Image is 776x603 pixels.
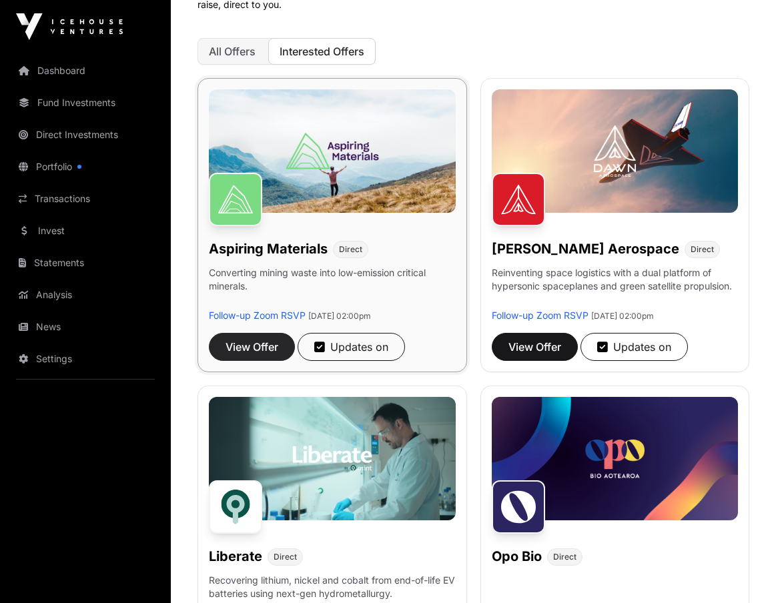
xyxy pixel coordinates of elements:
[314,339,388,355] div: Updates on
[492,547,542,566] h1: Opo Bio
[11,120,160,149] a: Direct Investments
[11,344,160,374] a: Settings
[492,397,739,520] img: Opo-Bio-Banner.jpg
[11,248,160,277] a: Statements
[209,45,256,58] span: All Offers
[11,152,160,181] a: Portfolio
[492,480,545,534] img: Opo Bio
[209,239,328,258] h1: Aspiring Materials
[339,244,362,255] span: Direct
[268,38,376,65] button: Interested Offers
[492,89,739,213] img: Dawn-Banner.jpg
[508,339,561,355] span: View Offer
[591,311,654,321] span: [DATE] 02:00pm
[597,339,671,355] div: Updates on
[209,310,306,321] a: Follow-up Zoom RSVP
[209,89,456,213] img: Aspiring-Banner.jpg
[209,266,456,309] p: Converting mining waste into low-emission critical minerals.
[11,88,160,117] a: Fund Investments
[11,56,160,85] a: Dashboard
[209,480,262,534] img: Liberate
[308,311,371,321] span: [DATE] 02:00pm
[580,333,688,361] button: Updates on
[209,173,262,226] img: Aspiring Materials
[553,552,576,562] span: Direct
[209,333,295,361] button: View Offer
[198,38,267,65] button: All Offers
[11,312,160,342] a: News
[691,244,714,255] span: Direct
[492,266,739,309] p: Reinventing space logistics with a dual platform of hypersonic spaceplanes and green satellite pr...
[492,333,578,361] button: View Offer
[226,339,278,355] span: View Offer
[11,184,160,213] a: Transactions
[11,216,160,245] a: Invest
[16,13,123,40] img: Icehouse Ventures Logo
[298,333,405,361] button: Updates on
[709,539,776,603] iframe: Chat Widget
[11,280,160,310] a: Analysis
[280,45,364,58] span: Interested Offers
[492,310,589,321] a: Follow-up Zoom RSVP
[492,173,545,226] img: Dawn Aerospace
[209,547,262,566] h1: Liberate
[209,397,456,520] img: Liberate-Banner.jpg
[492,239,679,258] h1: [PERSON_NAME] Aerospace
[274,552,297,562] span: Direct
